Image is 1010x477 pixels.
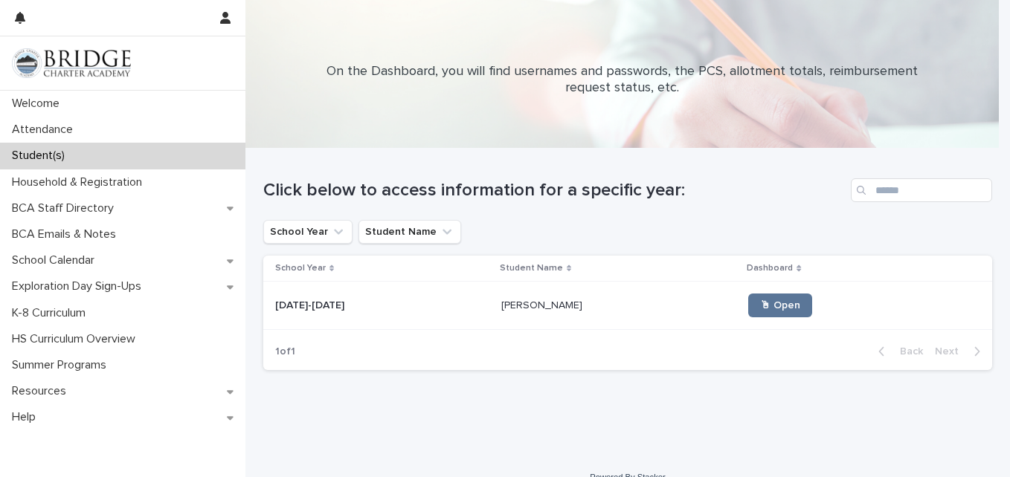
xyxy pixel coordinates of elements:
[760,300,800,311] span: 🖱 Open
[263,334,307,370] p: 1 of 1
[6,358,118,372] p: Summer Programs
[275,296,347,312] p: [DATE]-[DATE]
[6,123,85,137] p: Attendance
[263,180,845,201] h1: Click below to access information for a specific year:
[6,410,48,424] p: Help
[6,279,153,293] p: Exploration Day Sign-Ups
[6,227,128,241] p: BCA Emails & Notes
[866,345,929,358] button: Back
[6,97,71,111] p: Welcome
[501,296,585,312] p: [PERSON_NAME]
[325,64,920,96] p: On the Dashboard, you will find usernames and passwords, the PCS, allotment totals, reimbursement...
[747,260,793,276] p: Dashboard
[500,260,563,276] p: Student Name
[6,384,78,398] p: Resources
[935,346,968,357] span: Next
[263,282,992,330] tr: [DATE]-[DATE][DATE]-[DATE] [PERSON_NAME][PERSON_NAME] 🖱 Open
[6,306,97,320] p: K-8 Curriculum
[891,346,923,357] span: Back
[929,345,992,358] button: Next
[358,220,461,244] button: Student Name
[12,48,131,78] img: V1C1m3IdTEidaUdm9Hs0
[275,260,326,276] p: School Year
[6,253,106,267] p: School Calendar
[6,201,126,215] p: BCA Staff Directory
[851,178,992,202] input: Search
[6,175,154,189] p: Household & Registration
[6,149,77,163] p: Student(s)
[748,293,812,317] a: 🖱 Open
[263,220,353,244] button: School Year
[6,332,147,346] p: HS Curriculum Overview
